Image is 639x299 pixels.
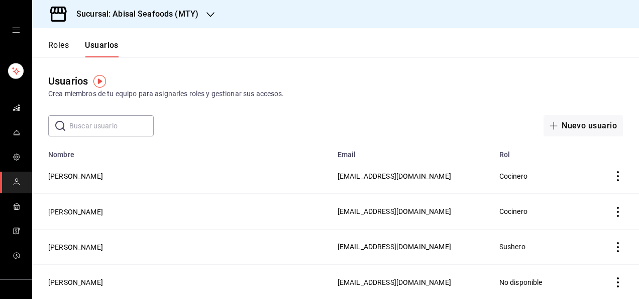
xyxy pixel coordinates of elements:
span: [EMAIL_ADDRESS][DOMAIN_NAME] [338,278,451,286]
button: Roles [48,40,69,57]
input: Buscar usuario [69,116,154,136]
th: Rol [493,144,592,159]
button: actions [613,207,623,217]
th: Nombre [32,144,332,159]
span: [EMAIL_ADDRESS][DOMAIN_NAME] [338,207,451,215]
button: open drawer [12,26,20,34]
button: [PERSON_NAME] [48,207,103,217]
span: [EMAIL_ADDRESS][DOMAIN_NAME] [338,243,451,251]
button: Nuevo usuario [544,115,623,136]
button: [PERSON_NAME] [48,171,103,181]
button: actions [613,277,623,287]
div: Crea miembros de tu equipo para asignarles roles y gestionar sus accesos. [48,89,623,99]
button: actions [613,171,623,181]
span: Cocinero [499,172,527,180]
button: [PERSON_NAME] [48,242,103,252]
button: Usuarios [85,40,119,57]
div: navigation tabs [48,40,119,57]
th: Email [332,144,493,159]
button: actions [613,242,623,252]
span: Cocinero [499,207,527,215]
span: [EMAIL_ADDRESS][DOMAIN_NAME] [338,172,451,180]
img: Tooltip marker [93,75,106,88]
h3: Sucursal: Abisal Seafoods (MTY) [68,8,198,20]
div: Usuarios [48,73,88,89]
button: [PERSON_NAME] [48,277,103,287]
span: Sushero [499,243,525,251]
